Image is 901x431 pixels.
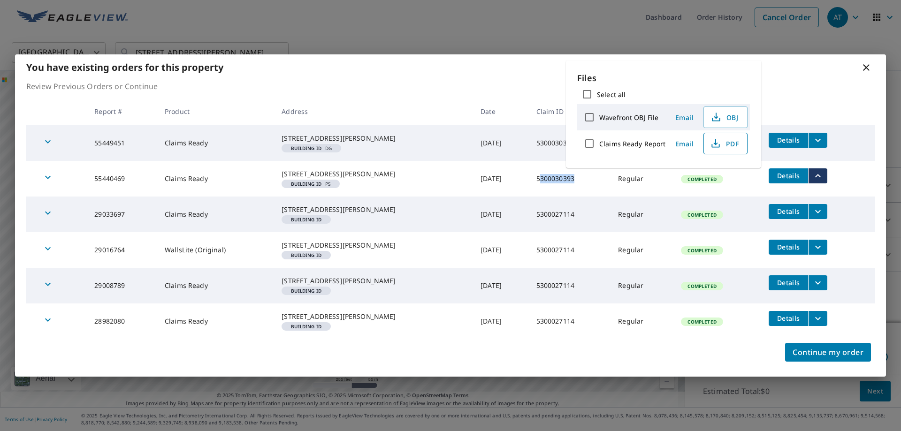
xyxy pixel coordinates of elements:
button: detailsBtn-29033697 [769,204,808,219]
td: Regular [611,268,673,303]
td: [DATE] [473,125,528,161]
button: OBJ [703,106,748,128]
span: Details [774,171,802,180]
button: detailsBtn-29016764 [769,240,808,255]
td: Regular [611,303,673,339]
td: [DATE] [473,161,528,197]
div: [STREET_ADDRESS][PERSON_NAME] [282,276,466,286]
span: Completed [682,247,722,254]
b: You have existing orders for this property [26,61,223,74]
button: Email [670,136,700,151]
button: filesDropdownBtn-29008789 [808,275,827,290]
em: Building ID [291,288,321,293]
button: filesDropdownBtn-28982080 [808,311,827,326]
div: [STREET_ADDRESS][PERSON_NAME] [282,241,466,250]
span: Completed [682,212,722,218]
span: DG [285,146,337,151]
button: Continue my order [785,343,871,362]
span: Email [673,139,696,148]
td: 29016764 [87,232,157,268]
button: detailsBtn-55440469 [769,168,808,183]
div: [STREET_ADDRESS][PERSON_NAME] [282,312,466,321]
td: 5300030393 [529,125,611,161]
td: Claims Ready [157,125,274,161]
span: PDF [710,138,740,149]
th: Claim ID [529,98,611,125]
td: 5300030393 [529,161,611,197]
span: Details [774,278,802,287]
label: Wavefront OBJ File [599,113,658,122]
button: PDF [703,133,748,154]
td: WallsLite (Original) [157,232,274,268]
td: 29008789 [87,268,157,303]
button: detailsBtn-55449451 [769,133,808,148]
div: [STREET_ADDRESS][PERSON_NAME] [282,169,466,179]
td: 55449451 [87,125,157,161]
label: Select all [597,90,626,99]
td: Claims Ready [157,197,274,232]
th: Product [157,98,274,125]
span: Continue my order [793,346,863,359]
button: filesDropdownBtn-55440469 [808,168,827,183]
td: 29033697 [87,197,157,232]
em: Building ID [291,146,321,151]
p: Review Previous Orders or Continue [26,81,875,92]
button: filesDropdownBtn-29016764 [808,240,827,255]
span: Details [774,314,802,323]
span: Completed [682,283,722,289]
td: Claims Ready [157,268,274,303]
td: [DATE] [473,232,528,268]
td: [DATE] [473,303,528,339]
em: Building ID [291,181,321,186]
td: 5300027114 [529,303,611,339]
td: Claims Ready [157,161,274,197]
button: filesDropdownBtn-29033697 [808,204,827,219]
td: 5300027114 [529,197,611,232]
td: Regular [611,232,673,268]
td: 28982080 [87,303,157,339]
td: 5300027114 [529,232,611,268]
button: filesDropdownBtn-55449451 [808,133,827,148]
span: Details [774,207,802,216]
em: Building ID [291,217,321,222]
th: Date [473,98,528,125]
td: Claims Ready [157,303,274,339]
div: [STREET_ADDRESS][PERSON_NAME] [282,205,466,214]
button: Email [670,110,700,125]
div: [STREET_ADDRESS][PERSON_NAME] [282,134,466,143]
td: Regular [611,197,673,232]
td: [DATE] [473,197,528,232]
span: Details [774,136,802,144]
label: Claims Ready Report [599,139,666,148]
td: [DATE] [473,268,528,303]
td: 55440469 [87,161,157,197]
td: 5300027114 [529,268,611,303]
button: detailsBtn-28982080 [769,311,808,326]
em: Building ID [291,253,321,257]
span: PS [285,181,336,186]
em: Building ID [291,324,321,329]
th: Report # [87,98,157,125]
button: detailsBtn-29008789 [769,275,808,290]
p: Files [577,72,750,84]
th: Address [274,98,473,125]
span: Details [774,242,802,251]
span: Completed [682,318,722,325]
span: Email [673,113,696,122]
span: OBJ [710,112,740,123]
td: Regular [611,161,673,197]
span: Completed [682,176,722,182]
